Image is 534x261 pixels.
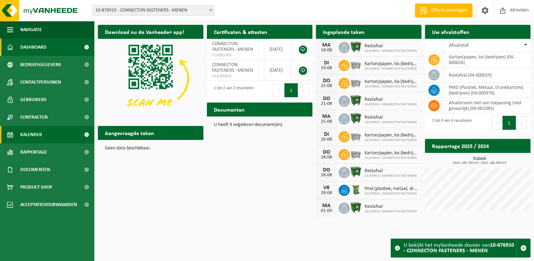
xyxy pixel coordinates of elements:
[503,116,516,130] button: 1
[98,25,191,38] h2: Download nu de Vanheede+ app!
[443,83,531,98] td: PMD (Plastiek, Metaal, Drankkartons) (bedrijven) (04-000978)
[491,116,503,130] button: Previous
[365,133,418,138] span: Karton/papier, los (bedrijven)
[443,52,531,68] td: karton/papier, los (bedrijven) (04-000026)
[365,49,417,53] span: 10-876910 - CONNECTON FASTENERS
[319,101,333,106] div: 21-08
[212,73,259,79] span: VLA705914
[20,126,42,143] span: Kalender
[92,5,215,16] span: 10-876910 - CONNECTON FASTENERS - MENEN
[478,153,530,167] a: Bekijk rapportage
[20,178,52,196] span: Product Shop
[319,48,333,53] div: 18-08
[365,85,418,89] span: 10-876910 - CONNECTON FASTENERS
[365,168,417,174] span: Restafval
[20,143,47,161] span: Rapportage
[429,7,469,14] span: Offerte aanvragen
[365,192,418,196] span: 10-876910 - CONNECTON FASTENERS
[298,83,309,97] button: Next
[319,173,333,178] div: 28-08
[105,146,196,151] p: Geen data beschikbaar.
[319,78,333,84] div: DO
[214,122,305,127] p: U heeft 9 ongelezen document(en).
[365,156,418,160] span: 10-876910 - CONNECTON FASTENERS
[20,38,46,56] span: Dashboard
[319,167,333,173] div: DO
[404,239,517,257] div: U bekijkt het myVanheede dossier van
[428,156,531,165] h3: Kubiek
[212,52,259,58] span: VLA901493
[365,210,417,214] span: 10-876910 - CONNECTON FASTENERS
[319,149,333,155] div: DO
[98,39,203,118] img: Download de VHEPlus App
[350,130,362,142] img: WB-2500-GAL-GY-01
[516,116,527,130] button: Next
[428,161,531,165] span: 2024: 285,780 m3 - 2025: 180,300 m3
[316,25,371,38] h2: Ingeplande taken
[319,191,333,196] div: 29-08
[20,73,61,91] span: Contactpersonen
[98,126,161,140] h2: Aangevraagde taken
[212,41,253,52] span: CONNECTON FASTENERS - MENEN
[443,68,531,83] td: restafval (04-000029)
[319,209,333,213] div: 01-09
[319,96,333,101] div: DO
[350,94,362,106] img: WB-1100-HPE-GN-01
[319,132,333,137] div: DI
[350,77,362,89] img: WB-2500-GAL-GY-01
[365,67,418,71] span: 10-876910 - CONNECTON FASTENERS
[319,119,333,124] div: 25-08
[319,66,333,71] div: 19-08
[365,115,417,120] span: Restafval
[365,186,418,192] span: Pmd (plastiek, metaal, drankkartons) (bedrijven)
[425,139,496,153] h2: Rapportage 2025 / 2024
[425,25,476,38] h2: Uw afvalstoffen
[264,39,292,60] td: [DATE]
[319,42,333,48] div: MA
[365,103,417,107] span: 10-876910 - CONNECTON FASTENERS
[365,174,417,178] span: 10-876910 - CONNECTON FASTENERS
[350,166,362,178] img: WB-1100-HPE-GN-01
[319,60,333,66] div: DI
[20,91,46,108] span: Gebruikers
[350,184,362,196] img: WB-0240-HPE-GN-50
[319,137,333,142] div: 26-08
[404,242,514,254] strong: 10-876910 - CONNECTON FASTENERS - MENEN
[20,21,42,38] span: Navigatie
[350,202,362,213] img: WB-1100-HPE-GN-01
[350,41,362,53] img: WB-1100-HPE-GN-01
[350,148,362,160] img: WB-2500-GAL-GY-01
[210,83,254,98] div: 1 tot 2 van 2 resultaten
[365,138,418,142] span: 10-876910 - CONNECTON FASTENERS
[207,25,274,38] h2: Certificaten & attesten
[350,112,362,124] img: WB-1100-HPE-GN-01
[415,3,472,17] a: Offerte aanvragen
[20,56,61,73] span: Bedrijfsgegevens
[319,203,333,209] div: MA
[93,6,214,15] span: 10-876910 - CONNECTON FASTENERS - MENEN
[365,150,418,156] span: Karton/papier, los (bedrijven)
[449,43,469,48] span: Afvalstof
[284,83,298,97] button: 1
[319,155,333,160] div: 28-08
[365,204,417,210] span: Restafval
[365,120,417,125] span: 10-876910 - CONNECTON FASTENERS
[212,62,253,73] span: CONNECTON FASTENERS - MENEN
[365,61,418,67] span: Karton/papier, los (bedrijven)
[20,108,48,126] span: Contracten
[207,103,252,116] h2: Documenten
[20,161,50,178] span: Documenten
[443,98,531,113] td: afvalstroom niet van toepassing (niet gevaarlijk) (04-001085)
[428,115,472,130] div: 1 tot 4 van 4 resultaten
[365,79,418,85] span: Karton/papier, los (bedrijven)
[264,60,292,81] td: [DATE]
[319,114,333,119] div: MA
[365,43,417,49] span: Restafval
[365,97,417,103] span: Restafval
[319,185,333,191] div: VR
[273,83,284,97] button: Previous
[319,84,333,89] div: 21-08
[20,196,77,213] span: Acceptatievoorwaarden
[350,59,362,71] img: WB-2500-GAL-GY-01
